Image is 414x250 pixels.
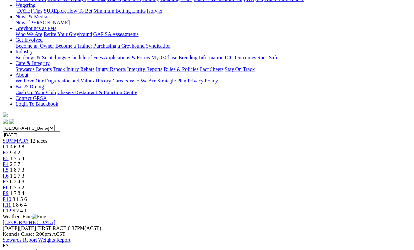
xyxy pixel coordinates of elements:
div: Industry [16,55,411,60]
a: Weights Report [38,237,71,243]
a: Get Involved [16,37,43,43]
span: 3 1 5 6 [13,196,27,202]
a: [DATE] Tips [16,8,42,14]
div: Get Involved [16,43,411,49]
img: Fine [32,214,46,220]
a: SUMMARY [3,138,29,144]
span: 5 2 4 1 [13,208,27,213]
a: How To Bet [67,8,93,14]
span: 1 8 7 3 [10,167,24,173]
span: 1 7 8 4 [10,190,24,196]
a: Contact GRSA [16,95,47,101]
a: Vision and Values [57,78,94,83]
a: Bar & Dining [16,84,44,89]
a: Purchasing a Greyhound [93,43,145,49]
span: 1 8 6 4 [12,202,27,208]
a: Become an Owner [16,43,54,49]
a: Become a Trainer [55,43,92,49]
a: Stay On Track [225,66,255,72]
a: R5 [3,167,9,173]
a: R7 [3,179,9,184]
a: History [95,78,111,83]
div: News & Media [16,20,411,26]
a: Chasers Restaurant & Function Centre [57,90,137,95]
a: Applications & Forms [104,55,150,60]
a: Careers [112,78,128,83]
a: R3 [3,156,9,161]
a: Greyhounds as Pets [16,26,56,31]
a: Rules & Policies [164,66,199,72]
a: [GEOGRAPHIC_DATA] [3,220,55,225]
a: R1 [3,144,9,149]
img: twitter.svg [9,119,14,124]
img: logo-grsa-white.png [3,112,8,117]
a: Login To Blackbook [16,101,58,107]
span: 12 races [30,138,47,144]
a: Care & Integrity [16,60,50,66]
a: Bookings & Scratchings [16,55,66,60]
span: 2 3 7 1 [10,161,24,167]
a: Who We Are [16,31,42,37]
a: R10 [3,196,11,202]
a: Cash Up Your Club [16,90,56,95]
div: About [16,78,411,84]
div: Wagering [16,8,411,14]
div: Bar & Dining [16,90,411,95]
a: Strategic Plan [158,78,186,83]
span: 6 2 4 8 [10,179,24,184]
span: 4 6 3 8 [10,144,24,149]
span: R3 [3,243,9,248]
a: [PERSON_NAME] [28,20,70,25]
input: Select date [3,131,60,138]
a: ICG Outcomes [225,55,256,60]
span: 8 7 5 2 [10,185,24,190]
a: News [16,20,27,25]
span: R4 [3,161,9,167]
span: 9 4 2 1 [10,150,24,155]
a: R9 [3,190,9,196]
a: R12 [3,208,11,213]
a: R6 [3,173,9,179]
a: Stewards Reports [16,66,52,72]
a: GAP SA Assessments [93,31,139,37]
a: Breeding Information [179,55,223,60]
span: [DATE] [3,225,19,231]
a: About [16,72,28,78]
span: 1 7 5 4 [10,156,24,161]
span: 1 2 7 3 [10,173,24,179]
a: SUREpick [44,8,66,14]
span: FIRST RACE: [37,225,68,231]
a: Industry [16,49,33,54]
a: Syndication [146,43,170,49]
a: Track Injury Rebate [53,66,94,72]
div: Greyhounds as Pets [16,31,411,37]
img: facebook.svg [3,119,8,124]
a: Fact Sheets [200,66,223,72]
a: Schedule of Fees [67,55,103,60]
a: Minimum Betting Limits [93,8,146,14]
a: Who We Are [129,78,156,83]
span: Weather: Fine [3,214,46,219]
a: R2 [3,150,9,155]
a: Injury Reports [96,66,126,72]
a: Race Safe [257,55,278,60]
a: R8 [3,185,9,190]
a: News & Media [16,14,47,19]
div: Kennels Close: 6:00pm ACST [3,231,411,237]
a: Isolynx [147,8,162,14]
div: Care & Integrity [16,66,411,72]
a: MyOzChase [151,55,177,60]
a: Stewards Report [3,237,37,243]
span: [DATE] [3,225,36,231]
a: R11 [3,202,11,208]
a: Retire Your Greyhound [44,31,92,37]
